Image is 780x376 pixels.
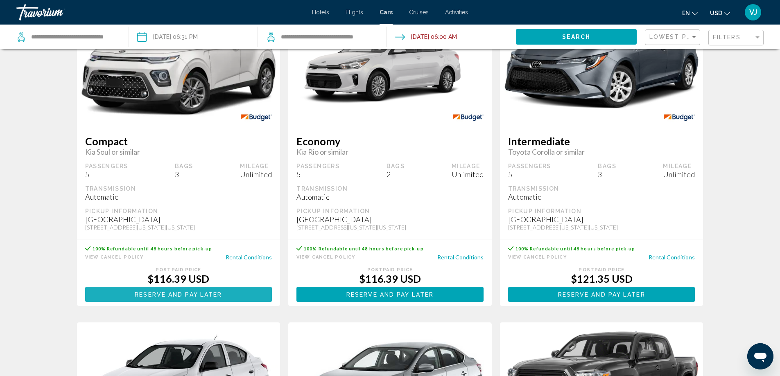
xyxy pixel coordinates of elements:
mat-select: Sort by [649,34,698,41]
span: Toyota Corolla or similar [508,147,695,156]
div: Unlimited [240,170,272,179]
span: en [682,10,690,16]
div: Postpaid Price [296,267,484,272]
span: Search [562,34,591,41]
div: 3 [598,170,616,179]
span: 100% Refundable until 48 hours before pick-up [304,246,424,251]
span: VJ [749,8,757,16]
div: Passengers [508,162,551,170]
button: Reserve and pay later [508,287,695,302]
div: Pickup Information [296,207,484,215]
div: Mileage [240,162,272,170]
span: Save [233,337,251,345]
div: $116.39 USD [85,272,272,285]
button: View Cancel Policy [508,253,567,261]
div: [STREET_ADDRESS][US_STATE][US_STATE] [296,224,484,231]
a: Travorium [16,4,304,20]
span: Lowest Price [649,34,702,40]
span: Filters [713,34,741,41]
div: [STREET_ADDRESS][US_STATE][US_STATE] [508,224,695,231]
div: Pickup Information [85,207,272,215]
div: Transmission [296,185,484,192]
div: 5 [85,170,128,179]
div: [GEOGRAPHIC_DATA] [296,215,484,224]
button: Drop-off date: Aug 13, 2025 06:00 AM [395,25,457,49]
div: Postpaid Price [85,267,272,272]
span: Save [444,337,462,345]
div: Passengers [85,162,128,170]
span: Save [656,337,674,345]
div: Postpaid Price [508,267,695,272]
div: Automatic [85,192,272,201]
a: Reserve and pay later [508,289,695,298]
span: Kia Soul or similar [85,147,272,156]
button: User Menu [742,4,764,21]
div: Transmission [85,185,272,192]
a: Cars [380,9,393,16]
div: 5 [296,170,339,179]
div: [GEOGRAPHIC_DATA] [85,215,272,224]
button: Pickup date: Aug 11, 2025 06:31 PM [137,25,198,49]
a: Hotels [312,9,329,16]
button: Reserve and pay later [85,287,272,302]
span: Reserve and pay later [558,291,645,298]
img: BUDGET [445,108,492,127]
div: Passengers [296,162,339,170]
div: Automatic [508,192,695,201]
span: 100% Refundable until 48 hours before pick-up [515,246,635,251]
div: 2 [387,170,405,179]
button: View Cancel Policy [85,253,144,261]
img: BUDGET [233,108,280,127]
button: Change currency [710,7,730,19]
div: [STREET_ADDRESS][US_STATE][US_STATE] [85,224,272,231]
span: Intermediate [508,135,695,147]
a: Reserve and pay later [296,289,484,298]
div: Automatic [296,192,484,201]
button: Rental Conditions [437,253,484,261]
div: [GEOGRAPHIC_DATA] [508,215,695,224]
span: Reserve and pay later [135,291,222,298]
a: Reserve and pay later [85,289,272,298]
span: Compact [85,135,272,147]
div: Bags [387,162,405,170]
div: Mileage [663,162,695,170]
button: Search [516,29,637,44]
div: $121.35 USD [508,272,695,285]
div: Bags [175,162,193,170]
div: 3 [175,170,193,179]
button: View Cancel Policy [296,253,355,261]
div: Mileage [452,162,484,170]
iframe: Button to launch messaging window [747,343,773,369]
div: Transmission [508,185,695,192]
button: Rental Conditions [649,253,695,261]
span: Economy [296,135,484,147]
div: Pickup Information [508,207,695,215]
div: Bags [598,162,616,170]
button: Filter [708,29,764,46]
a: Flights [346,9,363,16]
a: Activities [445,9,468,16]
img: BUDGET [656,108,703,127]
span: Kia Rio or similar [296,147,484,156]
span: Reserve and pay later [346,291,434,298]
div: 5 [508,170,551,179]
a: Cruises [409,9,429,16]
div: Unlimited [452,170,484,179]
button: Change language [682,7,698,19]
span: USD [710,10,722,16]
span: 100% Refundable until 48 hours before pick-up [93,246,213,251]
button: Reserve and pay later [296,287,484,302]
div: Unlimited [663,170,695,179]
div: $116.39 USD [296,272,484,285]
button: Rental Conditions [226,253,272,261]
